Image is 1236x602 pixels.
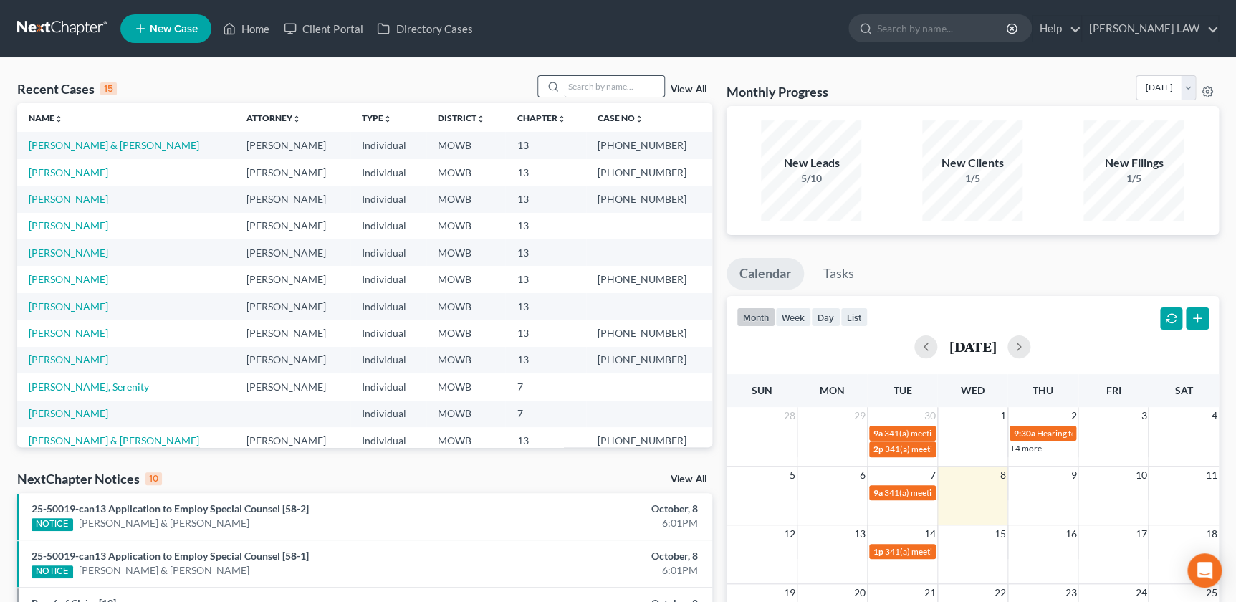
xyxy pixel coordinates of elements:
[350,266,426,292] td: Individual
[426,320,505,346] td: MOWB
[350,132,426,158] td: Individual
[1134,467,1148,484] span: 10
[485,502,698,516] div: October, 8
[235,132,350,158] td: [PERSON_NAME]
[737,307,775,327] button: month
[671,85,706,95] a: View All
[277,16,370,42] a: Client Portal
[426,186,505,212] td: MOWB
[884,428,1022,439] span: 341(a) meeting for [PERSON_NAME]
[1134,525,1148,543] span: 17
[350,159,426,186] td: Individual
[1139,407,1148,424] span: 3
[235,320,350,346] td: [PERSON_NAME]
[29,219,108,231] a: [PERSON_NAME]
[884,487,1098,498] span: 341(a) meeting for [PERSON_NAME] & [PERSON_NAME]
[761,171,861,186] div: 5/10
[350,401,426,427] td: Individual
[929,467,937,484] span: 7
[505,266,586,292] td: 13
[1174,384,1192,396] span: Sat
[1204,584,1219,601] span: 25
[505,401,586,427] td: 7
[505,427,586,454] td: 13
[29,327,108,339] a: [PERSON_NAME]
[54,115,63,123] i: unfold_more
[1134,584,1148,601] span: 24
[350,373,426,400] td: Individual
[292,115,301,123] i: unfold_more
[586,159,712,186] td: [PHONE_NUMBER]
[885,444,1023,454] span: 341(a) meeting for [PERSON_NAME]
[426,427,505,454] td: MOWB
[1083,155,1184,171] div: New Filings
[873,487,883,498] span: 9a
[1083,171,1184,186] div: 1/5
[1037,428,1149,439] span: Hearing for [PERSON_NAME]
[1204,467,1219,484] span: 11
[923,584,937,601] span: 21
[426,401,505,427] td: MOWB
[485,549,698,563] div: October, 8
[727,258,804,290] a: Calendar
[150,24,198,34] span: New Case
[235,159,350,186] td: [PERSON_NAME]
[893,384,911,396] span: Tue
[922,155,1022,171] div: New Clients
[145,472,162,485] div: 10
[1204,525,1219,543] span: 18
[671,474,706,484] a: View All
[1014,428,1035,439] span: 9:30a
[505,239,586,266] td: 13
[782,584,797,601] span: 19
[235,293,350,320] td: [PERSON_NAME]
[29,166,108,178] a: [PERSON_NAME]
[1187,553,1222,588] div: Open Intercom Messenger
[350,186,426,212] td: Individual
[505,132,586,158] td: 13
[782,525,797,543] span: 12
[1010,443,1042,454] a: +4 more
[586,427,712,454] td: [PHONE_NUMBER]
[811,307,840,327] button: day
[1063,584,1078,601] span: 23
[586,347,712,373] td: [PHONE_NUMBER]
[246,113,301,123] a: Attorneyunfold_more
[426,347,505,373] td: MOWB
[853,584,867,601] span: 20
[426,132,505,158] td: MOWB
[235,239,350,266] td: [PERSON_NAME]
[17,80,117,97] div: Recent Cases
[923,525,937,543] span: 14
[1082,16,1218,42] a: [PERSON_NAME] LAW
[505,159,586,186] td: 13
[216,16,277,42] a: Home
[29,193,108,205] a: [PERSON_NAME]
[29,113,63,123] a: Nameunfold_more
[598,113,643,123] a: Case Nounfold_more
[961,384,985,396] span: Wed
[29,407,108,419] a: [PERSON_NAME]
[350,239,426,266] td: Individual
[820,384,845,396] span: Mon
[29,247,108,259] a: [PERSON_NAME]
[505,186,586,212] td: 13
[235,373,350,400] td: [PERSON_NAME]
[586,132,712,158] td: [PHONE_NUMBER]
[1069,407,1078,424] span: 2
[949,339,996,354] h2: [DATE]
[362,113,392,123] a: Typeunfold_more
[426,266,505,292] td: MOWB
[350,213,426,239] td: Individual
[350,293,426,320] td: Individual
[235,186,350,212] td: [PERSON_NAME]
[586,266,712,292] td: [PHONE_NUMBER]
[426,373,505,400] td: MOWB
[29,434,199,446] a: [PERSON_NAME] & [PERSON_NAME]
[79,563,249,578] a: [PERSON_NAME] & [PERSON_NAME]
[29,381,149,393] a: [PERSON_NAME], Serenity
[29,353,108,365] a: [PERSON_NAME]
[350,347,426,373] td: Individual
[505,320,586,346] td: 13
[426,293,505,320] td: MOWB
